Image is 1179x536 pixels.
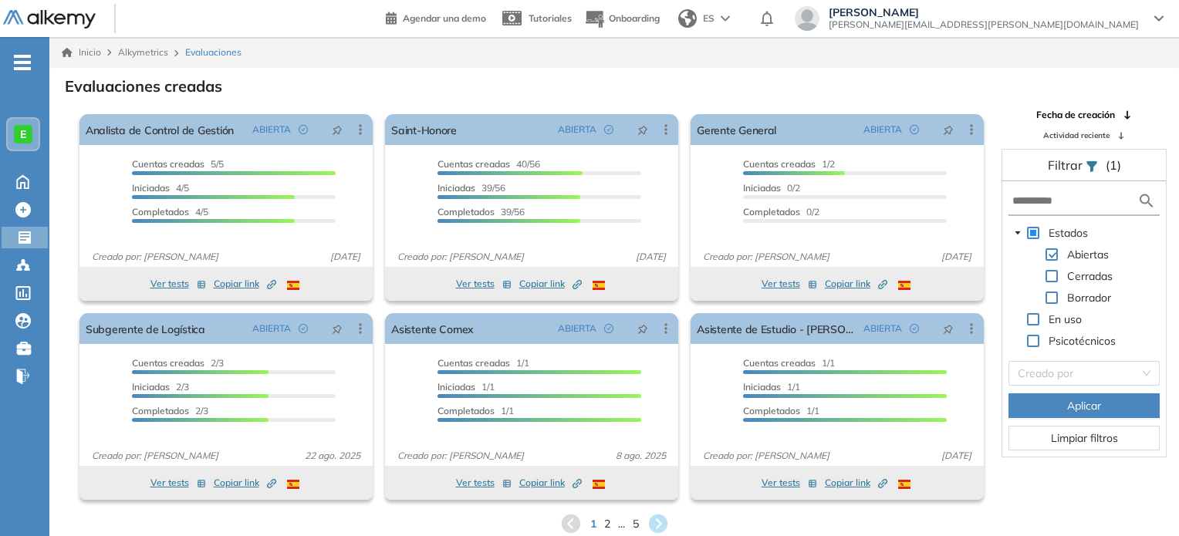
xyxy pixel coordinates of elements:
[86,250,225,264] span: Creado por: [PERSON_NAME]
[743,206,819,217] span: 0/2
[391,114,457,145] a: Saint-Honore
[1051,430,1118,447] span: Limpiar filtros
[604,324,613,333] span: check-circle
[743,182,800,194] span: 0/2
[943,322,954,335] span: pushpin
[437,206,525,217] span: 39/56
[1048,157,1086,173] span: Filtrar
[403,12,486,24] span: Agendar una demo
[3,10,96,29] img: Logo
[320,316,354,341] button: pushpin
[62,46,101,59] a: Inicio
[287,480,299,489] img: ESP
[437,182,475,194] span: Iniciadas
[1064,267,1116,285] span: Cerradas
[825,476,887,490] span: Copiar link
[935,449,978,463] span: [DATE]
[391,449,530,463] span: Creado por: [PERSON_NAME]
[519,277,582,291] span: Copiar link
[1064,288,1114,307] span: Borrador
[20,128,26,140] span: E
[1064,245,1112,264] span: Abiertas
[132,182,189,194] span: 4/5
[604,125,613,134] span: check-circle
[519,476,582,490] span: Copiar link
[637,123,648,136] span: pushpin
[1067,248,1109,261] span: Abiertas
[931,117,965,142] button: pushpin
[743,405,819,416] span: 1/1
[437,158,510,170] span: Cuentas creadas
[829,19,1139,31] span: [PERSON_NAME][EMAIL_ADDRESS][PERSON_NAME][DOMAIN_NAME]
[437,206,495,217] span: Completados
[132,158,224,170] span: 5/5
[558,123,596,137] span: ABIERTA
[86,114,234,145] a: Analista de Control de Gestión
[437,405,514,416] span: 1/1
[697,313,857,344] a: Asistente de Estudio - [PERSON_NAME]
[150,474,206,492] button: Ver tests
[437,381,475,393] span: Iniciadas
[743,158,835,170] span: 1/2
[678,9,697,28] img: world
[118,46,168,58] span: Alkymetrics
[437,182,505,194] span: 39/56
[214,275,276,293] button: Copiar link
[437,405,495,416] span: Completados
[743,357,835,369] span: 1/1
[626,316,660,341] button: pushpin
[437,158,540,170] span: 40/56
[1049,334,1116,348] span: Psicotécnicos
[637,322,648,335] span: pushpin
[529,12,572,24] span: Tutoriales
[437,357,529,369] span: 1/1
[1106,156,1121,174] span: (1)
[332,322,343,335] span: pushpin
[299,125,308,134] span: check-circle
[593,281,605,290] img: ESP
[609,12,660,24] span: Onboarding
[863,322,902,335] span: ABIERTA
[386,8,486,26] a: Agendar una demo
[825,474,887,492] button: Copiar link
[65,77,222,96] h3: Evaluaciones creadas
[14,61,31,64] i: -
[604,516,610,532] span: 2
[584,2,660,35] button: Onboarding
[935,250,978,264] span: [DATE]
[743,182,781,194] span: Iniciadas
[697,250,836,264] span: Creado por: [PERSON_NAME]
[299,324,308,333] span: check-circle
[132,158,204,170] span: Cuentas creadas
[214,474,276,492] button: Copiar link
[1067,269,1113,283] span: Cerradas
[558,322,596,335] span: ABIERTA
[132,405,189,416] span: Completados
[697,114,776,145] a: Gerente General
[150,275,206,293] button: Ver tests
[391,313,474,344] a: Asistente Comex
[391,250,530,264] span: Creado por: [PERSON_NAME]
[943,123,954,136] span: pushpin
[743,405,800,416] span: Completados
[1067,397,1101,414] span: Aplicar
[456,275,512,293] button: Ver tests
[931,316,965,341] button: pushpin
[132,381,189,393] span: 2/3
[1137,191,1156,211] img: search icon
[898,281,910,290] img: ESP
[863,123,902,137] span: ABIERTA
[626,117,660,142] button: pushpin
[743,357,816,369] span: Cuentas creadas
[1049,312,1082,326] span: En uso
[762,474,817,492] button: Ver tests
[456,474,512,492] button: Ver tests
[762,275,817,293] button: Ver tests
[214,277,276,291] span: Copiar link
[1014,229,1022,237] span: caret-down
[437,357,510,369] span: Cuentas creadas
[618,516,625,532] span: ...
[829,6,1139,19] span: [PERSON_NAME]
[287,281,299,290] img: ESP
[1043,130,1110,141] span: Actividad reciente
